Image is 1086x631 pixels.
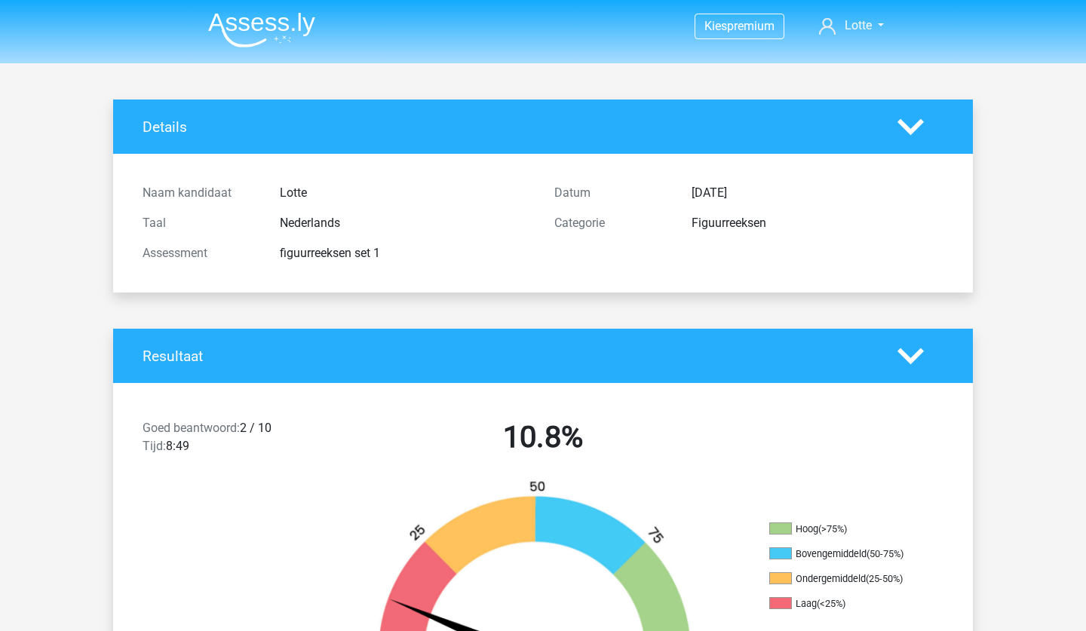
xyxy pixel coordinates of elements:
div: Lotte [268,184,543,202]
h4: Details [143,118,875,136]
span: Lotte [845,18,872,32]
div: Naam kandidaat [131,184,268,202]
div: (50-75%) [867,548,903,559]
div: Categorie [543,214,680,232]
a: Lotte [813,17,890,35]
li: Bovengemiddeld [769,547,920,561]
h2: 10.8% [348,419,738,455]
span: Goed beantwoord: [143,421,240,435]
img: Assessly [208,12,315,47]
div: (<25%) [817,598,845,609]
a: Kiespremium [695,16,784,36]
div: (>75%) [818,523,847,535]
div: (25-50%) [866,573,903,584]
div: Nederlands [268,214,543,232]
div: [DATE] [680,184,955,202]
div: figuurreeksen set 1 [268,244,543,262]
div: Figuurreeksen [680,214,955,232]
li: Hoog [769,522,920,536]
div: Datum [543,184,680,202]
span: Tijd: [143,439,166,453]
span: premium [727,19,775,33]
h4: Resultaat [143,348,875,365]
div: Taal [131,214,268,232]
div: Assessment [131,244,268,262]
span: Kies [704,19,727,33]
div: 2 / 10 8:49 [131,419,337,461]
li: Ondergemiddeld [769,572,920,586]
li: Laag [769,597,920,611]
